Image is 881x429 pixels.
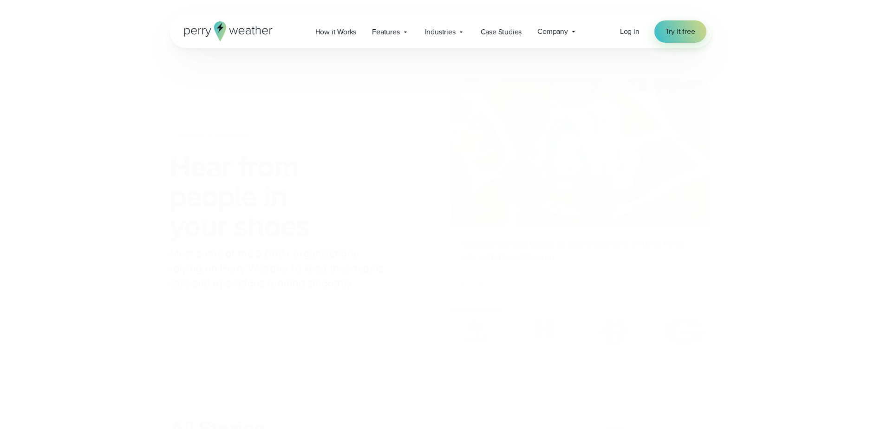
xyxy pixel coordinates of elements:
[473,22,530,41] a: Case Studies
[481,26,522,38] span: Case Studies
[654,20,706,43] a: Try it free
[315,26,357,38] span: How it Works
[620,26,640,37] a: Log in
[307,22,365,41] a: How it Works
[425,26,456,38] span: Industries
[372,26,399,38] span: Features
[537,26,568,37] span: Company
[666,26,695,37] span: Try it free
